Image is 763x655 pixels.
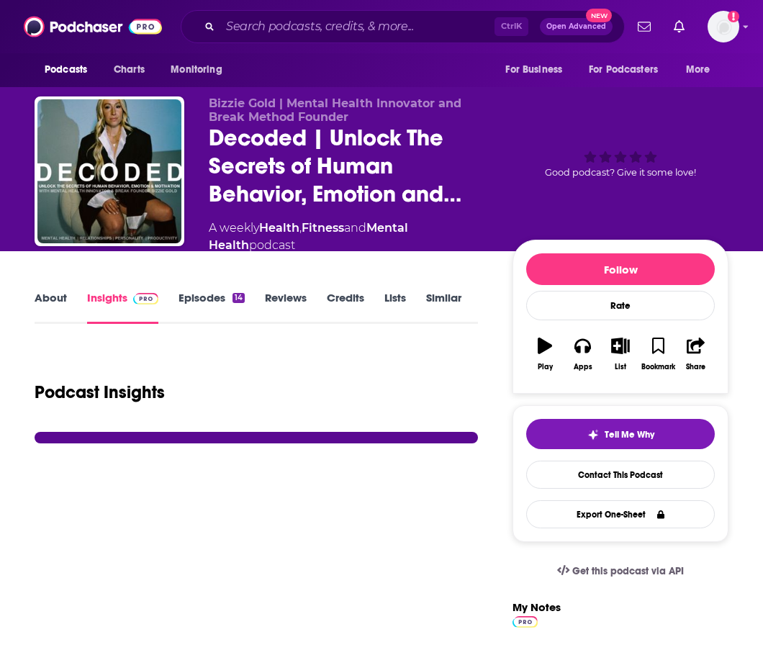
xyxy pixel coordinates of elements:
span: For Business [505,60,562,80]
span: For Podcasters [589,60,658,80]
span: Tell Me Why [605,429,654,441]
button: Show profile menu [708,11,739,42]
button: open menu [579,56,679,83]
div: Search podcasts, credits, & more... [181,10,625,43]
span: Ctrl K [495,17,528,36]
span: , [299,221,302,235]
div: A weekly podcast [209,220,489,254]
span: and [344,221,366,235]
a: Lists [384,291,406,324]
a: About [35,291,67,324]
button: tell me why sparkleTell Me Why [526,419,715,449]
a: Contact This Podcast [526,461,715,489]
div: Apps [574,363,592,371]
svg: Add a profile image [728,11,739,22]
span: Charts [114,60,145,80]
img: tell me why sparkle [587,429,599,441]
a: InsightsPodchaser Pro [87,291,158,324]
a: Show notifications dropdown [632,14,656,39]
div: Rate [526,291,715,320]
span: Bizzie Gold | Mental Health Innovator and Break Method Founder [209,96,461,124]
button: open menu [35,56,106,83]
button: Open AdvancedNew [540,18,613,35]
span: Get this podcast via API [572,565,684,577]
a: Health [259,221,299,235]
img: Podchaser Pro [513,616,538,628]
span: New [586,9,612,22]
a: Get this podcast via API [546,554,695,589]
button: Export One-Sheet [526,500,715,528]
a: Episodes14 [179,291,245,324]
button: open menu [495,56,580,83]
a: Credits [327,291,364,324]
div: List [615,363,626,371]
div: 14 [232,293,245,303]
label: My Notes [513,600,561,625]
div: Good podcast? Give it some love! [513,96,728,228]
span: More [686,60,710,80]
a: Similar [426,291,461,324]
span: Good podcast? Give it some love! [545,167,696,178]
a: Reviews [265,291,307,324]
div: Share [686,363,705,371]
div: Bookmark [641,363,675,371]
button: List [602,328,639,380]
button: Bookmark [639,328,677,380]
a: Pro website [513,614,538,628]
img: Decoded | Unlock The Secrets of Human Behavior, Emotion and Motivation [37,99,181,243]
span: Monitoring [171,60,222,80]
button: Apps [564,328,601,380]
input: Search podcasts, credits, & more... [220,15,495,38]
a: Show notifications dropdown [668,14,690,39]
button: open menu [676,56,728,83]
span: Logged in as nicole.koremenos [708,11,739,42]
h1: Podcast Insights [35,381,165,403]
a: Charts [104,56,153,83]
img: Podchaser Pro [133,293,158,304]
span: Podcasts [45,60,87,80]
button: Play [526,328,564,380]
img: User Profile [708,11,739,42]
span: Open Advanced [546,23,606,30]
button: open menu [161,56,240,83]
a: Fitness [302,221,344,235]
img: Podchaser - Follow, Share and Rate Podcasts [24,13,162,40]
button: Follow [526,253,715,285]
button: Share [677,328,715,380]
div: Play [538,363,553,371]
